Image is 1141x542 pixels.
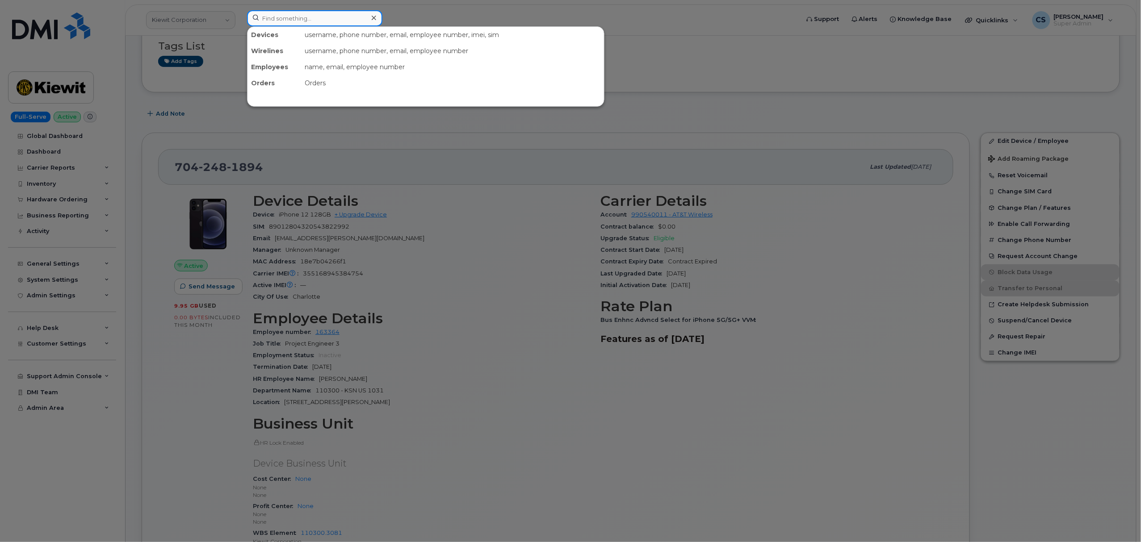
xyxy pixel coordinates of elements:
[247,43,301,59] div: Wirelines
[247,75,301,91] div: Orders
[247,10,382,26] input: Find something...
[301,43,604,59] div: username, phone number, email, employee number
[247,27,301,43] div: Devices
[301,59,604,75] div: name, email, employee number
[301,75,604,91] div: Orders
[301,27,604,43] div: username, phone number, email, employee number, imei, sim
[247,59,301,75] div: Employees
[1102,503,1134,535] iframe: Messenger Launcher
